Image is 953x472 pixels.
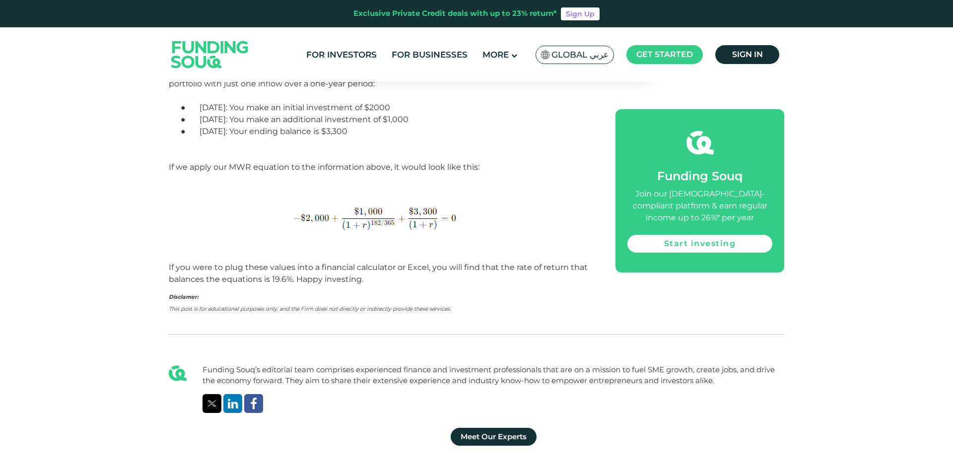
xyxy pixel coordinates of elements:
span: [DATE]: Your ending balance is $3,300 [200,127,347,136]
a: Sign Up [561,7,600,20]
div: Join our [DEMOGRAPHIC_DATA]-compliant platform & earn regular income up to 26%* per year [627,188,772,224]
span: ● [181,103,200,112]
span: Funding Souq [657,169,743,183]
a: For Investors [304,47,379,63]
a: For Businesses [389,47,470,63]
div: Exclusive Private Credit deals with up to 23% return* [353,8,557,19]
span: Sign in [732,50,763,59]
img: bQMsBJnFweBER3sLJ9SGZ2KXMBYBhlkVLAQMwzA5h4WAYRgm57AQMAzD5BwWAoZhmJzDQsAwDJNzWAgYhmFyDgsBwzBMzmEhY... [285,197,477,238]
span: ● [181,115,200,124]
span: If we apply our MWR equation to the information above, it would look like this: [169,162,479,172]
a: Start investing [627,235,772,253]
a: Meet Our Experts [451,428,537,446]
span: Global عربي [551,49,609,61]
img: twitter [207,401,216,406]
span: [DATE]: You make an initial investment of $2000 [200,103,390,112]
div: Funding Souq’s editorial team comprises experienced finance and investment professionals that are... [203,364,784,387]
img: SA Flag [541,51,550,59]
span: [DATE]: You make an additional investment of $1,000 [200,115,408,124]
em: Disclamer: [169,294,199,300]
span: If you were to plug these values into a financial calculator or Excel, you will find that the rat... [169,263,588,284]
em: This post is for educational purposes only, and the Firm does not directly or indirectly provide ... [169,306,451,312]
img: Blog Author [169,364,187,382]
img: fsicon [686,129,714,156]
a: Sign in [715,45,779,64]
img: Logo [161,29,259,79]
span: In any case, let’s draw out a simple example so you can get a feel for how it works. Consider an ... [169,67,589,88]
span: Get started [636,50,693,59]
span: More [482,50,509,60]
span: ● [181,127,200,136]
